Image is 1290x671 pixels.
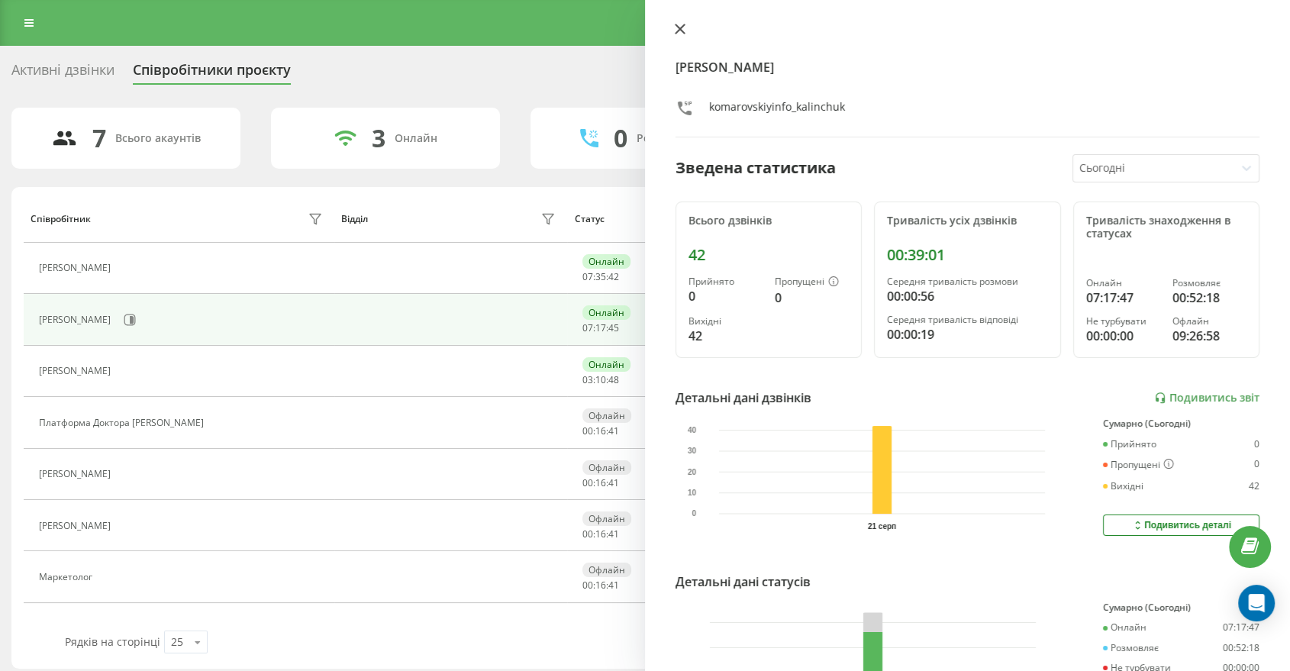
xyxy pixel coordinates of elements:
text: 20 [688,468,697,476]
div: 42 [689,246,849,264]
div: komarovskiyinfo_kalinchuk [709,99,845,121]
div: Середня тривалість відповіді [887,315,1047,325]
text: 30 [688,447,697,455]
div: Активні дзвінки [11,62,114,85]
span: 16 [595,424,606,437]
div: 0 [614,124,627,153]
div: Онлайн [582,357,630,372]
div: Розмовляє [1172,278,1246,289]
div: : : [582,478,619,489]
div: 0 [1254,459,1259,471]
div: [PERSON_NAME] [39,521,114,531]
div: [PERSON_NAME] [39,263,114,273]
div: 00:52:18 [1172,289,1246,307]
h4: [PERSON_NAME] [676,58,1259,76]
div: Онлайн [582,254,630,269]
div: 3 [372,124,385,153]
div: Онлайн [1086,278,1160,289]
div: [PERSON_NAME] [39,366,114,376]
div: Прийнято [1103,439,1156,450]
div: Співробітник [31,214,91,224]
div: Тривалість усіх дзвінків [887,215,1047,227]
div: [PERSON_NAME] [39,469,114,479]
div: : : [582,580,619,591]
span: 00 [582,579,593,592]
div: 7 [92,124,106,153]
div: 0 [689,287,763,305]
div: Подивитись деталі [1131,519,1231,531]
div: Вихідні [689,316,763,327]
div: Маркетолог [39,572,96,582]
div: Зведена статистика [676,156,836,179]
div: Співробітники проєкту [133,62,291,85]
span: 07 [582,270,593,283]
div: 0 [1254,439,1259,450]
div: 00:00:56 [887,287,1047,305]
span: 17 [595,321,606,334]
span: 41 [608,579,619,592]
div: Прийнято [689,276,763,287]
div: Онлайн [395,132,437,145]
span: 03 [582,373,593,386]
a: Подивитись звіт [1154,392,1259,405]
span: 41 [608,476,619,489]
div: 42 [689,327,763,345]
div: Всього акаунтів [115,132,201,145]
div: Офлайн [582,563,631,577]
div: [PERSON_NAME] [39,315,114,325]
div: Вихідні [1103,481,1143,492]
div: Онлайн [1103,622,1146,633]
text: 10 [688,489,697,497]
span: 16 [595,527,606,540]
div: Пропущені [775,276,849,289]
span: 10 [595,373,606,386]
div: 07:17:47 [1223,622,1259,633]
text: 40 [688,426,697,434]
div: Офлайн [582,511,631,526]
span: 00 [582,527,593,540]
div: 0 [775,289,849,307]
div: Розмовляють [637,132,711,145]
div: 42 [1249,481,1259,492]
div: Офлайн [582,460,631,475]
div: 25 [171,634,183,650]
div: Офлайн [1172,316,1246,327]
span: 00 [582,476,593,489]
div: Не турбувати [1086,316,1160,327]
span: 42 [608,270,619,283]
span: 00 [582,424,593,437]
span: 41 [608,424,619,437]
span: 45 [608,321,619,334]
div: Тривалість знаходження в статусах [1086,215,1246,240]
div: Середня тривалість розмови [887,276,1047,287]
div: Розмовляє [1103,643,1159,653]
div: : : [582,272,619,282]
div: 07:17:47 [1086,289,1160,307]
div: 00:52:18 [1223,643,1259,653]
div: : : [582,529,619,540]
div: 00:00:19 [887,325,1047,344]
div: Сумарно (Сьогодні) [1103,602,1259,613]
div: 09:26:58 [1172,327,1246,345]
span: 07 [582,321,593,334]
div: Відділ [341,214,368,224]
div: Детальні дані дзвінків [676,389,811,407]
div: Офлайн [582,408,631,423]
div: Open Intercom Messenger [1238,585,1275,621]
div: Детальні дані статусів [676,573,811,591]
div: Онлайн [582,305,630,320]
div: : : [582,323,619,334]
div: Платформа Доктора [PERSON_NAME] [39,418,208,428]
button: Подивитись деталі [1103,515,1259,536]
div: 00:00:00 [1086,327,1160,345]
text: 21 серп [868,522,896,531]
span: 41 [608,527,619,540]
div: : : [582,426,619,437]
div: Сумарно (Сьогодні) [1103,418,1259,429]
span: 35 [595,270,606,283]
div: : : [582,375,619,386]
span: 48 [608,373,619,386]
div: Пропущені [1103,459,1174,471]
div: Статус [575,214,605,224]
span: 16 [595,579,606,592]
